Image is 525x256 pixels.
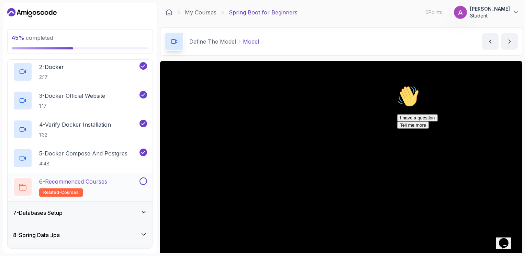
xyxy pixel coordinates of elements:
p: 4:48 [39,160,127,167]
p: 1:32 [39,131,111,138]
p: Model [243,37,259,46]
img: user profile image [454,6,467,19]
button: 6-Recommended Coursesrelated-courses [13,177,147,197]
span: related-courses [43,190,79,195]
img: :wave: [3,3,25,25]
button: user profile image[PERSON_NAME]Student [454,5,520,19]
button: 5-Docker Compose And Postgres4:48 [13,149,147,168]
button: next content [501,33,518,50]
div: 👋Hi! How can we help?I have a questionTell me more [3,3,126,46]
button: 8-Spring Data Jpa [8,224,153,246]
p: Spring Boot for Beginners [229,8,298,16]
p: 2:17 [39,74,64,81]
button: 3-Docker Official Website1:17 [13,91,147,110]
span: 45 % [12,34,24,41]
h3: 7 - Databases Setup [13,209,63,217]
a: Dashboard [166,9,172,16]
h3: 8 - Spring Data Jpa [13,231,60,239]
button: 4-Verify Docker Installation1:32 [13,120,147,139]
p: 4 - Verify Docker Installation [39,120,111,129]
button: 7-Databases Setup [8,202,153,224]
button: I have a question [3,32,43,39]
span: completed [12,34,53,41]
p: 6 - Recommended Courses [39,177,107,186]
p: Student [470,12,510,19]
a: Dashboard [7,7,57,18]
p: 3 - Docker Official Website [39,92,105,100]
button: 2-Docker2:17 [13,62,147,81]
p: [PERSON_NAME] [470,5,510,12]
button: Tell me more [3,39,34,46]
iframe: chat widget [394,83,518,225]
iframe: chat widget [496,229,518,249]
p: 5 - Docker Compose And Postgres [39,149,127,158]
p: 1:17 [39,103,105,109]
a: My Courses [185,8,216,16]
p: 0 Points [425,9,442,16]
span: Hi! How can we help? [3,21,68,26]
button: previous content [482,33,499,50]
p: Define The Model [189,37,236,46]
p: 2 - Docker [39,63,64,71]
